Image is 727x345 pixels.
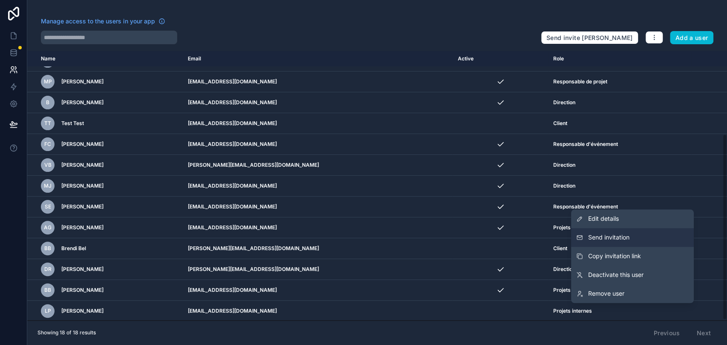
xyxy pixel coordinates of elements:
[61,224,103,231] span: [PERSON_NAME]
[553,287,592,294] span: Projets internes
[588,214,619,223] span: Edit details
[588,233,629,242] span: Send invitation
[44,120,51,127] span: TT
[553,308,592,314] span: Projets internes
[553,120,567,127] span: Client
[553,182,575,189] span: Direction
[37,329,96,336] span: Showing 18 of 18 results
[183,71,453,92] td: [EMAIL_ADDRESS][DOMAIN_NAME]
[588,289,624,298] span: Remove user
[571,247,694,265] button: Copy invitation link
[571,228,694,247] button: Send invitation
[183,280,453,301] td: [EMAIL_ADDRESS][DOMAIN_NAME]
[41,17,155,26] span: Manage access to the users in your app
[588,252,641,260] span: Copy invitation link
[571,209,694,228] a: Edit details
[553,245,567,252] span: Client
[553,266,575,273] span: Direction
[670,31,714,45] button: Add a user
[183,51,453,67] th: Email
[44,78,52,85] span: MP
[183,259,453,280] td: [PERSON_NAME][EMAIL_ADDRESS][DOMAIN_NAME]
[553,162,575,168] span: Direction
[183,176,453,197] td: [EMAIL_ADDRESS][DOMAIN_NAME]
[61,182,103,189] span: [PERSON_NAME]
[553,224,592,231] span: Projets internes
[46,99,49,106] span: B
[61,99,103,106] span: [PERSON_NAME]
[44,141,51,148] span: FC
[61,245,86,252] span: Brendi Bel
[45,203,51,210] span: SE
[453,51,548,67] th: Active
[61,162,103,168] span: [PERSON_NAME]
[183,238,453,259] td: [PERSON_NAME][EMAIL_ADDRESS][DOMAIN_NAME]
[183,197,453,217] td: [EMAIL_ADDRESS][DOMAIN_NAME]
[553,99,575,106] span: Direction
[61,266,103,273] span: [PERSON_NAME]
[553,203,618,210] span: Responsable d'événement
[548,51,691,67] th: Role
[44,287,51,294] span: BB
[183,92,453,113] td: [EMAIL_ADDRESS][DOMAIN_NAME]
[541,31,638,45] button: Send invite [PERSON_NAME]
[588,271,644,279] span: Deactivate this user
[27,51,727,320] div: scrollable content
[61,203,103,210] span: [PERSON_NAME]
[27,51,183,67] th: Name
[41,17,165,26] a: Manage access to the users in your app
[45,308,51,314] span: LP
[183,301,453,322] td: [EMAIL_ADDRESS][DOMAIN_NAME]
[44,245,51,252] span: BB
[61,141,103,148] span: [PERSON_NAME]
[61,78,103,85] span: [PERSON_NAME]
[61,308,103,314] span: [PERSON_NAME]
[183,134,453,155] td: [EMAIL_ADDRESS][DOMAIN_NAME]
[44,224,52,231] span: AG
[183,217,453,238] td: [EMAIL_ADDRESS][DOMAIN_NAME]
[553,78,607,85] span: Responsable de projet
[61,287,103,294] span: [PERSON_NAME]
[44,266,52,273] span: DR
[44,182,52,189] span: MJ
[61,120,84,127] span: Test Test
[183,155,453,176] td: [PERSON_NAME][EMAIL_ADDRESS][DOMAIN_NAME]
[44,162,52,168] span: VB
[183,113,453,134] td: [EMAIL_ADDRESS][DOMAIN_NAME]
[553,141,618,148] span: Responsable d'événement
[571,284,694,303] a: Remove user
[571,265,694,284] a: Deactivate this user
